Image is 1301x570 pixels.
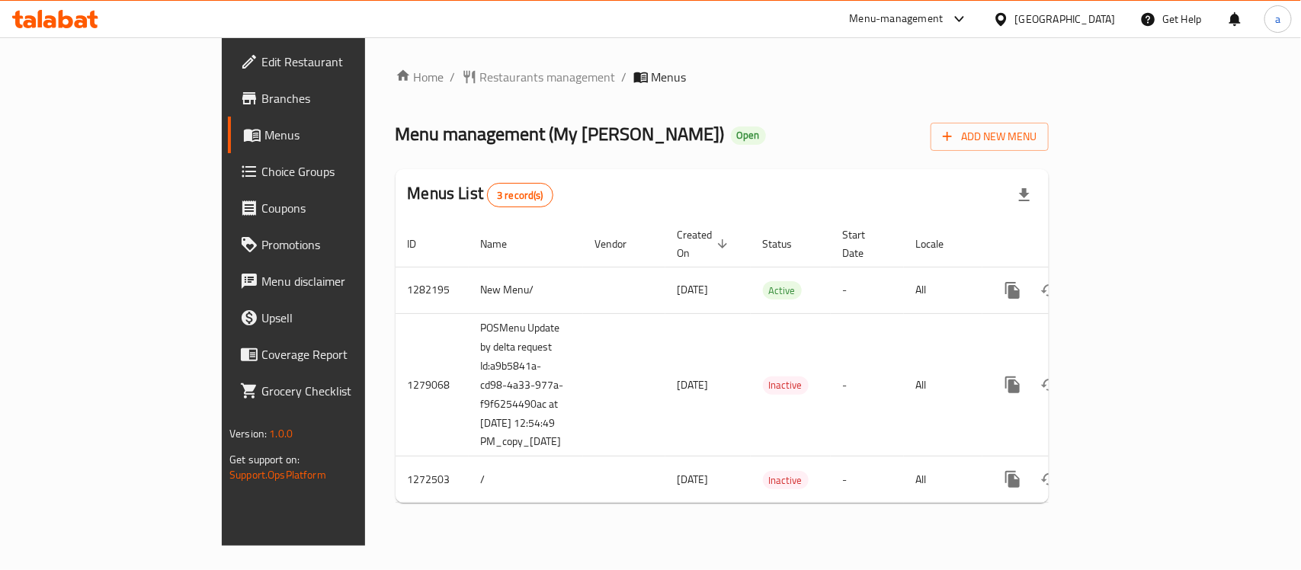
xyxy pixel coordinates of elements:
li: / [450,68,456,86]
span: Status [763,235,812,253]
a: Menu disclaimer [228,263,439,299]
a: Grocery Checklist [228,373,439,409]
td: New Menu/ [469,267,583,313]
td: - [831,267,904,313]
span: Menu disclaimer [261,272,427,290]
span: Active [763,282,802,299]
a: Promotions [228,226,439,263]
a: Choice Groups [228,153,439,190]
span: Coupons [261,199,427,217]
div: Inactive [763,376,809,395]
span: a [1275,11,1280,27]
button: more [995,461,1031,498]
td: All [904,267,982,313]
span: Coverage Report [261,345,427,363]
span: Open [731,129,766,142]
span: Start Date [843,226,886,262]
span: Menus [264,126,427,144]
div: Total records count [487,183,553,207]
h2: Menus List [408,182,553,207]
button: more [995,272,1031,309]
a: Menus [228,117,439,153]
td: All [904,456,982,503]
button: Change Status [1031,367,1068,403]
span: [DATE] [678,375,709,395]
th: Actions [982,221,1153,267]
span: Get support on: [229,450,300,469]
div: Open [731,126,766,145]
span: Menu management ( My [PERSON_NAME] ) [396,117,725,151]
span: Restaurants management [480,68,616,86]
span: [DATE] [678,280,709,299]
div: [GEOGRAPHIC_DATA] [1015,11,1116,27]
button: more [995,367,1031,403]
a: Coupons [228,190,439,226]
button: Add New Menu [931,123,1049,151]
span: Promotions [261,235,427,254]
div: Export file [1006,177,1043,213]
span: Add New Menu [943,127,1037,146]
span: Branches [261,89,427,107]
td: / [469,456,583,503]
a: Branches [228,80,439,117]
span: Inactive [763,376,809,394]
td: - [831,456,904,503]
span: Inactive [763,472,809,489]
td: POSMenu Update by delta request Id:a9b5841a-cd98-4a33-977a-f9f6254490ac at [DATE] 12:54:49 PM_cop... [469,313,583,456]
a: Support.OpsPlatform [229,465,326,485]
span: Locale [916,235,964,253]
div: Active [763,281,802,299]
span: Choice Groups [261,162,427,181]
a: Restaurants management [462,68,616,86]
span: 1.0.0 [269,424,293,444]
td: All [904,313,982,456]
span: Grocery Checklist [261,382,427,400]
a: Coverage Report [228,336,439,373]
a: Edit Restaurant [228,43,439,80]
td: - [831,313,904,456]
span: Edit Restaurant [261,53,427,71]
a: Upsell [228,299,439,336]
span: Vendor [595,235,647,253]
span: Version: [229,424,267,444]
button: Change Status [1031,272,1068,309]
span: ID [408,235,437,253]
table: enhanced table [396,221,1153,504]
span: Created On [678,226,732,262]
li: / [622,68,627,86]
div: Menu-management [850,10,944,28]
span: [DATE] [678,469,709,489]
span: 3 record(s) [488,188,553,203]
nav: breadcrumb [396,68,1049,86]
button: Change Status [1031,461,1068,498]
span: Menus [652,68,687,86]
span: Upsell [261,309,427,327]
span: Name [481,235,527,253]
div: Inactive [763,471,809,489]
